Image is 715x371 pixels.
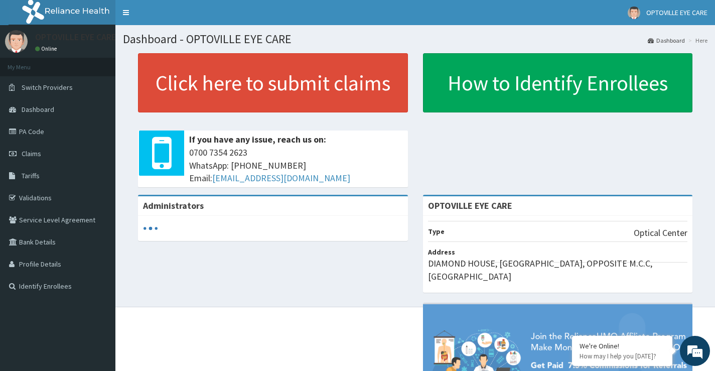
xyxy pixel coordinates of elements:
span: Tariffs [22,171,40,180]
img: User Image [5,30,28,53]
div: We're Online! [580,341,665,350]
a: Dashboard [648,36,685,45]
a: How to Identify Enrollees [423,53,693,112]
li: Here [686,36,707,45]
img: User Image [628,7,640,19]
span: 0700 7354 2623 WhatsApp: [PHONE_NUMBER] Email: [189,146,403,185]
p: OPTOVILLE EYE CARE [35,33,116,42]
span: Dashboard [22,105,54,114]
strong: OPTOVILLE EYE CARE [428,200,512,211]
span: OPTOVILLE EYE CARE [646,8,707,17]
a: Click here to submit claims [138,53,408,112]
p: DIAMOND HOUSE, [GEOGRAPHIC_DATA], OPPOSITE M.C.C, [GEOGRAPHIC_DATA] [428,257,688,283]
svg: audio-loading [143,221,158,236]
a: [EMAIL_ADDRESS][DOMAIN_NAME] [212,172,350,184]
span: Claims [22,149,41,158]
span: Switch Providers [22,83,73,92]
b: If you have any issue, reach us on: [189,134,326,145]
h1: Dashboard - OPTOVILLE EYE CARE [123,33,707,46]
a: Online [35,45,59,52]
b: Type [428,227,445,236]
b: Address [428,248,455,257]
p: Optical Center [634,226,687,239]
p: How may I help you today? [580,352,665,360]
b: Administrators [143,200,204,211]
